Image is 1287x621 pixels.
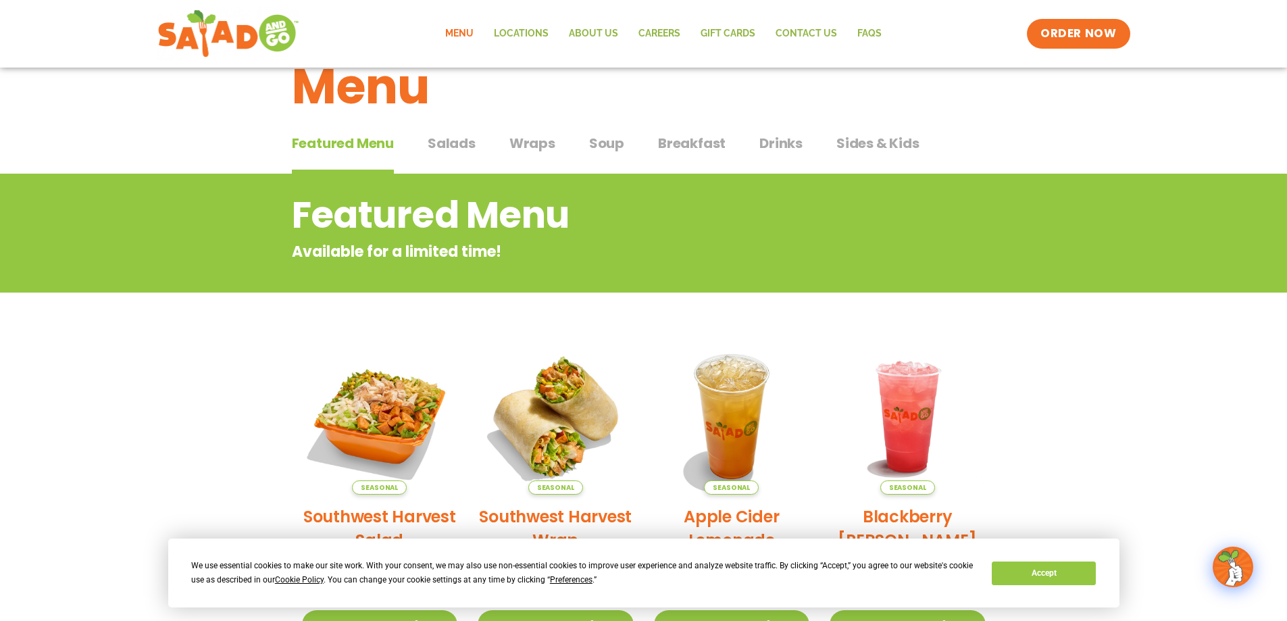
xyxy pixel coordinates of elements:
[292,241,887,263] p: Available for a limited time!
[292,128,996,174] div: Tabbed content
[759,133,803,153] span: Drinks
[435,18,892,49] nav: Menu
[302,339,458,495] img: Product photo for Southwest Harvest Salad
[654,339,810,495] img: Product photo for Apple Cider Lemonade
[292,188,887,243] h2: Featured Menu
[559,18,628,49] a: About Us
[992,562,1096,585] button: Accept
[275,575,324,585] span: Cookie Policy
[654,505,810,552] h2: Apple Cider Lemonade
[302,505,458,552] h2: Southwest Harvest Salad
[847,18,892,49] a: FAQs
[168,539,1119,607] div: Cookie Consent Prompt
[352,480,407,495] span: Seasonal
[1027,19,1130,49] a: ORDER NOW
[836,133,919,153] span: Sides & Kids
[428,133,476,153] span: Salads
[478,505,634,552] h2: Southwest Harvest Wrap
[830,505,986,576] h2: Blackberry [PERSON_NAME] Lemonade
[292,133,394,153] span: Featured Menu
[191,559,976,587] div: We use essential cookies to make our site work. With your consent, we may also use non-essential ...
[478,339,634,495] img: Product photo for Southwest Harvest Wrap
[1040,26,1116,42] span: ORDER NOW
[1214,548,1252,586] img: wpChatIcon
[435,18,484,49] a: Menu
[704,480,759,495] span: Seasonal
[509,133,555,153] span: Wraps
[628,18,690,49] a: Careers
[658,133,726,153] span: Breakfast
[765,18,847,49] a: Contact Us
[550,575,592,585] span: Preferences
[690,18,765,49] a: GIFT CARDS
[589,133,624,153] span: Soup
[157,7,300,61] img: new-SAG-logo-768×292
[830,339,986,495] img: Product photo for Blackberry Bramble Lemonade
[484,18,559,49] a: Locations
[528,480,583,495] span: Seasonal
[880,480,935,495] span: Seasonal
[292,50,996,123] h1: Menu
